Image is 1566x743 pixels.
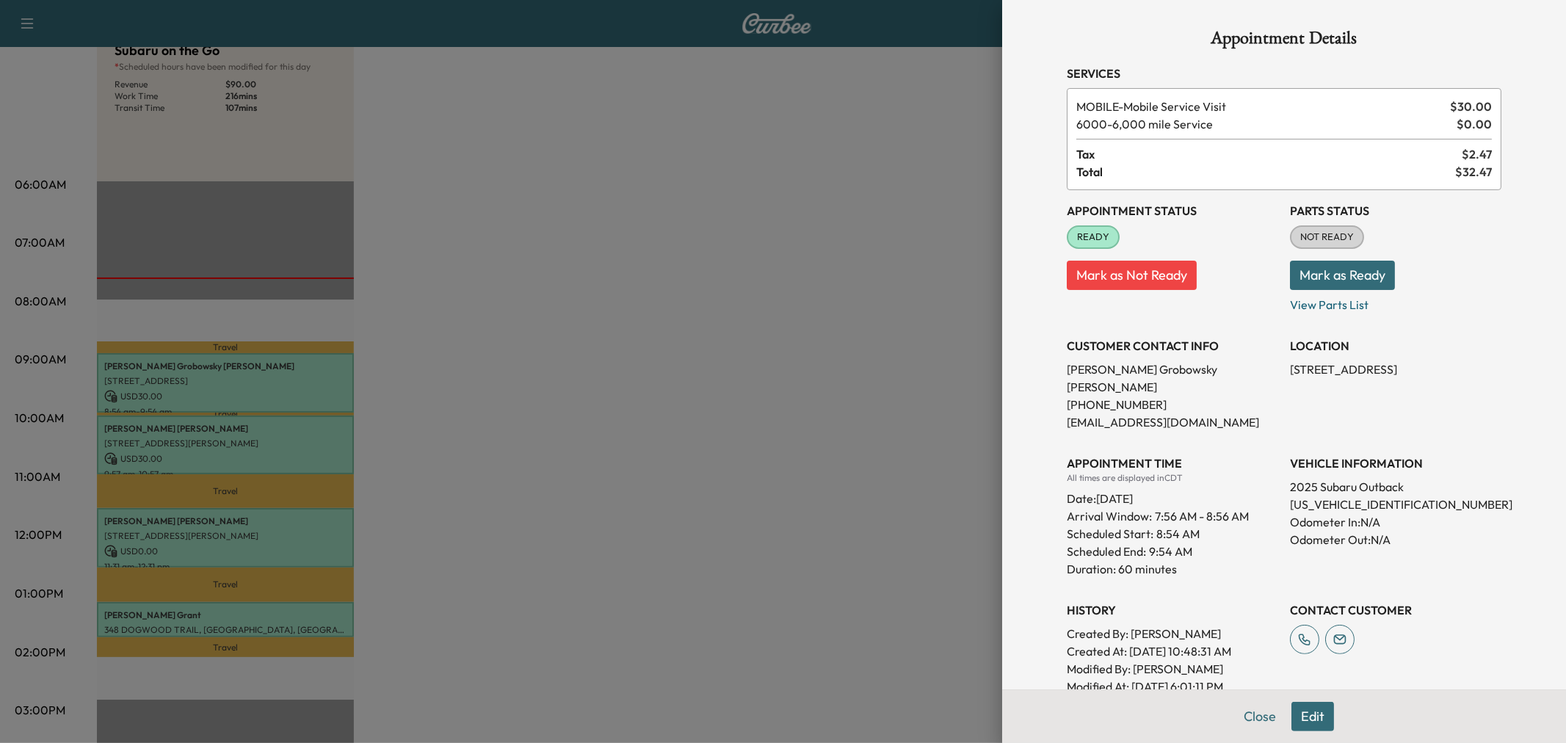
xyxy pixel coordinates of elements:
p: 8:54 AM [1156,525,1200,543]
span: $ 32.47 [1455,163,1492,181]
h3: Services [1067,65,1501,82]
p: Duration: 60 minutes [1067,560,1278,578]
div: All times are displayed in CDT [1067,472,1278,484]
button: Mark as Ready [1290,261,1395,290]
p: 9:54 AM [1149,543,1192,560]
p: Odometer Out: N/A [1290,531,1501,548]
p: [US_VEHICLE_IDENTIFICATION_NUMBER] [1290,496,1501,513]
p: Odometer In: N/A [1290,513,1501,531]
h3: APPOINTMENT TIME [1067,454,1278,472]
p: Modified At : [DATE] 6:01:11 PM [1067,678,1278,695]
h3: Appointment Status [1067,202,1278,220]
button: Close [1234,702,1286,731]
p: Scheduled End: [1067,543,1146,560]
p: [PHONE_NUMBER] [1067,396,1278,413]
h3: CONTACT CUSTOMER [1290,601,1501,619]
p: View Parts List [1290,290,1501,313]
span: READY [1068,230,1118,244]
h3: History [1067,601,1278,619]
span: Mobile Service Visit [1076,98,1444,115]
span: NOT READY [1291,230,1363,244]
button: Edit [1291,702,1334,731]
span: $ 2.47 [1462,145,1492,163]
span: $ 30.00 [1450,98,1492,115]
h3: LOCATION [1290,337,1501,355]
h1: Appointment Details [1067,29,1501,53]
p: [PERSON_NAME] Grobowsky [PERSON_NAME] [1067,360,1278,396]
p: 2025 Subaru Outback [1290,478,1501,496]
h3: CUSTOMER CONTACT INFO [1067,337,1278,355]
p: Created At : [DATE] 10:48:31 AM [1067,642,1278,660]
span: $ 0.00 [1457,115,1492,133]
p: [STREET_ADDRESS] [1290,360,1501,378]
span: Total [1076,163,1455,181]
div: Date: [DATE] [1067,484,1278,507]
p: Arrival Window: [1067,507,1278,525]
p: Scheduled Start: [1067,525,1153,543]
span: 7:56 AM - 8:56 AM [1155,507,1249,525]
span: Tax [1076,145,1462,163]
p: [EMAIL_ADDRESS][DOMAIN_NAME] [1067,413,1278,431]
p: Modified By : [PERSON_NAME] [1067,660,1278,678]
button: Mark as Not Ready [1067,261,1197,290]
p: Created By : [PERSON_NAME] [1067,625,1278,642]
h3: VEHICLE INFORMATION [1290,454,1501,472]
h3: Parts Status [1290,202,1501,220]
span: 6,000 mile Service [1076,115,1451,133]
